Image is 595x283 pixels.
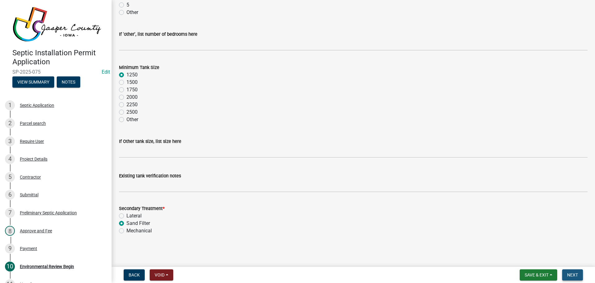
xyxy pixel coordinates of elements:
[12,80,54,85] wm-modal-confirm: Summary
[126,212,142,220] label: Lateral
[5,154,15,164] div: 4
[5,136,15,146] div: 3
[5,226,15,236] div: 8
[525,272,549,277] span: Save & Exit
[20,103,54,107] div: Septic Application
[126,101,138,108] label: 2250
[20,246,37,251] div: Payment
[124,269,145,281] button: Back
[102,69,110,75] wm-modal-confirm: Edit Application Number
[520,269,557,281] button: Save & Exit
[150,269,173,281] button: Void
[126,9,138,16] label: Other
[57,76,80,88] button: Notes
[567,272,578,277] span: Next
[5,244,15,253] div: 9
[119,174,181,178] label: Existing tank verification notes
[126,116,138,123] label: Other
[20,264,74,269] div: Environmental Review Begin
[126,94,138,101] label: 2000
[20,229,52,233] div: Approve and Fee
[12,76,54,88] button: View Summary
[126,79,138,86] label: 1500
[562,269,583,281] button: Next
[5,208,15,218] div: 7
[5,100,15,110] div: 1
[126,1,129,9] label: 5
[5,262,15,272] div: 10
[20,211,77,215] div: Preliminary Septic Application
[119,66,159,70] label: Minimum Tank Size
[119,32,197,37] label: If 'other', list number of bedrooms here
[119,207,165,211] label: Secondary Treatment
[12,7,102,42] img: Jasper County, Iowa
[20,157,47,161] div: Project Details
[119,139,181,144] label: If Other tank size, list size here
[126,108,138,116] label: 2500
[20,139,44,144] div: Require User
[20,193,38,197] div: Submittal
[129,272,140,277] span: Back
[126,227,152,235] label: Mechanical
[155,272,165,277] span: Void
[5,172,15,182] div: 5
[12,69,99,75] span: SP-2025-075
[12,48,107,66] h4: Septic Installation Permit Application
[102,69,110,75] a: Edit
[126,71,138,79] label: 1250
[126,220,150,227] label: Sand Filter
[20,175,41,179] div: Contractor
[57,80,80,85] wm-modal-confirm: Notes
[5,190,15,200] div: 6
[20,121,46,126] div: Parcel search
[5,118,15,128] div: 2
[126,86,138,94] label: 1750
